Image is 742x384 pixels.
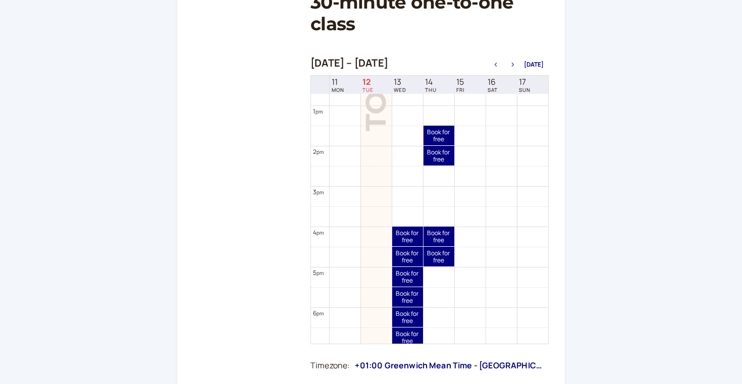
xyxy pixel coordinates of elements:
[310,57,388,69] h2: [DATE] – [DATE]
[330,76,346,94] a: August 11, 2025
[425,87,437,93] span: THU
[394,77,406,87] span: 13
[313,268,324,278] div: 5
[313,147,324,156] div: 2
[394,87,406,93] span: WED
[392,331,423,345] span: Book for free
[423,129,454,143] span: Book for free
[519,87,531,93] span: SUN
[362,87,374,93] span: TUE
[316,148,324,155] span: pm
[316,189,324,196] span: pm
[315,108,323,115] span: pm
[313,308,324,318] div: 6
[392,230,423,244] span: Book for free
[310,359,350,372] div: Timezone:
[488,87,498,93] span: SAT
[423,76,439,94] a: August 14, 2025
[519,77,531,87] span: 17
[313,187,324,197] div: 3
[313,228,324,237] div: 4
[517,76,533,94] a: August 17, 2025
[316,269,324,277] span: pm
[332,77,344,87] span: 11
[392,290,423,305] span: Book for free
[456,77,464,87] span: 15
[454,76,466,94] a: August 15, 2025
[524,61,544,68] button: [DATE]
[423,250,454,264] span: Book for free
[362,77,374,87] span: 12
[316,310,324,317] span: pm
[423,149,454,163] span: Book for free
[316,229,324,236] span: pm
[488,77,498,87] span: 16
[392,76,408,94] a: August 13, 2025
[360,76,376,94] a: August 12, 2025
[456,87,464,93] span: FRI
[392,250,423,264] span: Book for free
[392,310,423,325] span: Book for free
[392,270,423,285] span: Book for free
[425,77,437,87] span: 14
[332,87,344,93] span: MON
[486,76,500,94] a: August 16, 2025
[313,106,323,116] div: 1
[423,230,454,244] span: Book for free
